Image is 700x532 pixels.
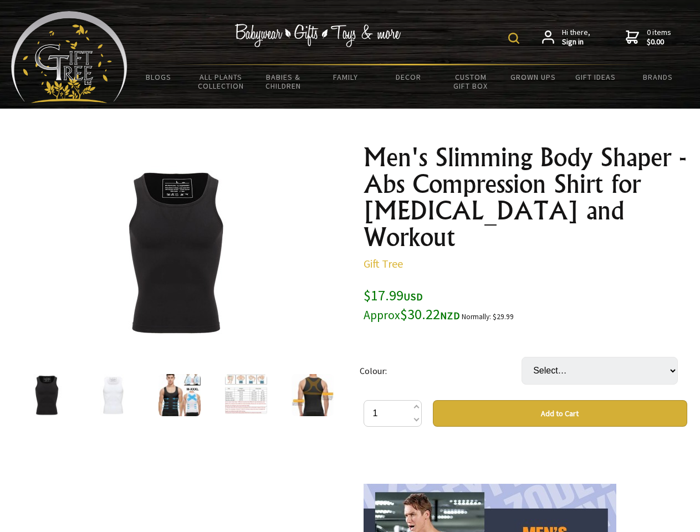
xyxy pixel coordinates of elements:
small: Normally: $29.99 [462,312,514,321]
a: Custom Gift Box [440,65,502,98]
span: $17.99 $30.22 [364,286,460,323]
img: Men's Slimming Body Shaper - Abs Compression Shirt for Gynecomastia and Workout [292,374,334,416]
a: Brands [627,65,689,89]
img: Men's Slimming Body Shaper - Abs Compression Shirt for Gynecomastia and Workout [92,374,134,416]
a: Decor [377,65,440,89]
strong: $0.00 [647,37,671,47]
img: product search [508,33,519,44]
h1: Men's Slimming Body Shaper - Abs Compression Shirt for [MEDICAL_DATA] and Workout [364,144,687,250]
a: Hi there,Sign in [542,28,590,47]
img: Men's Slimming Body Shaper - Abs Compression Shirt for Gynecomastia and Workout [225,374,267,416]
span: 0 items [647,27,671,47]
small: Approx [364,308,400,323]
a: All Plants Collection [190,65,253,98]
a: Gift Ideas [564,65,627,89]
img: Babywear - Gifts - Toys & more [235,24,401,47]
strong: Sign in [562,37,590,47]
a: Grown Ups [502,65,564,89]
img: Men's Slimming Body Shaper - Abs Compression Shirt for Gynecomastia and Workout [159,374,201,416]
a: BLOGS [127,65,190,89]
img: Men's Slimming Body Shaper - Abs Compression Shirt for Gynecomastia and Workout [25,374,68,416]
span: Hi there, [562,28,590,47]
a: 0 items$0.00 [626,28,671,47]
span: NZD [440,309,460,322]
td: Colour: [360,341,522,400]
a: Gift Tree [364,257,403,270]
button: Add to Cart [433,400,687,427]
img: Men's Slimming Body Shaper - Abs Compression Shirt for Gynecomastia and Workout [89,166,262,339]
img: Babyware - Gifts - Toys and more... [11,11,127,103]
span: USD [403,290,423,303]
a: Family [315,65,377,89]
a: Babies & Children [252,65,315,98]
